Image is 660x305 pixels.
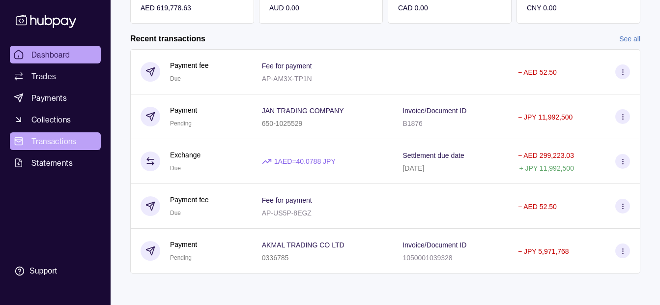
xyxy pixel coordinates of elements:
span: Due [170,165,181,172]
p: Payment fee [170,60,209,71]
span: Payments [31,92,67,104]
a: Trades [10,67,101,85]
p: Payment [170,105,197,116]
p: Payment [170,239,197,250]
span: Collections [31,114,71,125]
p: AUD 0.00 [269,2,373,13]
span: Dashboard [31,49,70,61]
a: Payments [10,89,101,107]
span: Trades [31,70,56,82]
p: − AED 52.50 [518,68,557,76]
a: Statements [10,154,101,172]
p: − AED 299,223.03 [518,152,574,159]
p: − JPY 11,992,500 [518,113,573,121]
p: CNY 0.00 [527,2,630,13]
p: − AED 52.50 [518,203,557,211]
p: JAN TRADING COMPANY [262,107,344,115]
p: 0336785 [262,254,289,262]
a: See all [619,33,640,44]
p: AKMAL TRADING CO LTD [262,241,344,249]
p: Payment fee [170,194,209,205]
p: − JPY 5,971,768 [518,247,569,255]
p: 1 AED = 40.0788 JPY [274,156,336,167]
p: Invoice/Document ID [402,241,466,249]
span: Due [170,75,181,82]
p: AP-US5P-8EGZ [262,209,312,217]
p: Fee for payment [262,196,312,204]
p: Fee for payment [262,62,312,70]
p: Exchange [170,150,201,160]
a: Collections [10,111,101,128]
p: + JPY 11,992,500 [519,164,574,172]
span: Pending [170,254,192,261]
div: Support [29,266,57,276]
h2: Recent transactions [130,33,205,44]
a: Transactions [10,132,101,150]
a: Dashboard [10,46,101,63]
p: B1876 [402,120,422,127]
p: Settlement due date [402,152,464,159]
p: CAD 0.00 [398,2,501,13]
span: Pending [170,120,192,127]
p: Invoice/Document ID [402,107,466,115]
span: Transactions [31,135,77,147]
p: AED 619,778.63 [141,2,244,13]
a: Support [10,261,101,281]
p: 1050001039328 [402,254,452,262]
span: Due [170,210,181,216]
p: [DATE] [402,164,424,172]
span: Statements [31,157,73,169]
p: AP-AM3X-TP1N [262,75,312,83]
p: 650-1025529 [262,120,303,127]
